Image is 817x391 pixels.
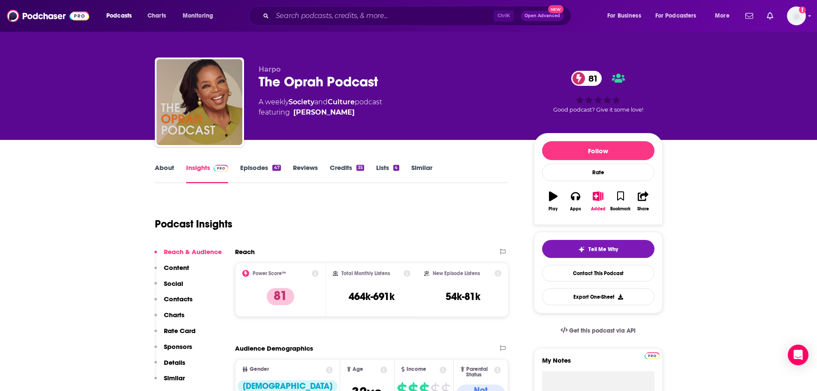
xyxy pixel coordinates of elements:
[235,248,255,256] h2: Reach
[570,206,581,212] div: Apps
[235,344,313,352] h2: Audience Demographics
[7,8,89,24] img: Podchaser - Follow, Share and Rate Podcasts
[407,367,426,372] span: Income
[267,288,294,305] p: 81
[164,374,185,382] p: Similar
[494,10,514,21] span: Ctrl K
[571,71,602,86] a: 81
[164,295,193,303] p: Contacts
[542,164,654,181] div: Rate
[253,270,286,276] h2: Power Score™
[788,345,808,365] div: Open Intercom Messenger
[154,343,192,358] button: Sponsors
[601,9,652,23] button: open menu
[564,186,587,217] button: Apps
[787,6,806,25] span: Logged in as SimonElement
[259,97,382,118] div: A weekly podcast
[610,206,630,212] div: Bookmark
[330,164,364,183] a: Credits35
[148,10,166,22] span: Charts
[709,9,740,23] button: open menu
[341,270,390,276] h2: Total Monthly Listens
[553,106,643,113] span: Good podcast? Give it some love!
[655,10,696,22] span: For Podcasters
[157,59,242,145] img: The Oprah Podcast
[433,270,480,276] h2: New Episode Listens
[164,358,185,367] p: Details
[154,374,185,390] button: Similar
[155,164,174,183] a: About
[154,295,193,311] button: Contacts
[376,164,399,183] a: Lists4
[542,356,654,371] label: My Notes
[250,367,269,372] span: Gender
[763,9,777,23] a: Show notifications dropdown
[328,98,355,106] a: Culture
[106,10,132,22] span: Podcasts
[293,164,318,183] a: Reviews
[799,6,806,13] svg: Add a profile image
[154,264,189,279] button: Content
[154,311,184,327] button: Charts
[787,6,806,25] button: Show profile menu
[257,6,579,26] div: Search podcasts, credits, & more...
[186,164,229,183] a: InsightsPodchaser Pro
[548,5,564,13] span: New
[542,141,654,160] button: Follow
[542,186,564,217] button: Play
[142,9,171,23] a: Charts
[609,186,632,217] button: Bookmark
[534,65,663,118] div: 81Good podcast? Give it some love!
[164,264,189,272] p: Content
[314,98,328,106] span: and
[100,9,143,23] button: open menu
[578,246,585,253] img: tell me why sparkle
[164,327,196,335] p: Rate Card
[554,320,643,341] a: Get this podcast via API
[569,327,636,334] span: Get this podcast via API
[240,164,280,183] a: Episodes47
[155,218,232,230] h1: Podcast Insights
[632,186,654,217] button: Share
[715,10,730,22] span: More
[164,248,222,256] p: Reach & Audience
[542,240,654,258] button: tell me why sparkleTell Me Why
[446,290,480,303] h3: 54k-81k
[521,11,564,21] button: Open AdvancedNew
[289,98,314,106] a: Society
[272,9,494,23] input: Search podcasts, credits, & more...
[542,265,654,282] a: Contact This Podcast
[587,186,609,217] button: Added
[272,165,280,171] div: 47
[154,327,196,343] button: Rate Card
[154,279,183,295] button: Social
[580,71,602,86] span: 81
[549,206,558,212] div: Play
[183,10,213,22] span: Monitoring
[154,248,222,264] button: Reach & Audience
[356,165,364,171] div: 35
[293,107,355,118] a: Oprah Winfrey
[164,343,192,351] p: Sponsors
[650,9,709,23] button: open menu
[349,290,395,303] h3: 464k-691k
[607,10,641,22] span: For Business
[393,165,399,171] div: 4
[645,351,660,359] a: Pro website
[164,279,183,288] p: Social
[787,6,806,25] img: User Profile
[154,358,185,374] button: Details
[164,311,184,319] p: Charts
[588,246,618,253] span: Tell Me Why
[637,206,649,212] div: Share
[591,206,606,212] div: Added
[353,367,363,372] span: Age
[259,65,280,73] span: Harpo
[259,107,382,118] span: featuring
[214,165,229,172] img: Podchaser Pro
[525,14,560,18] span: Open Advanced
[411,164,432,183] a: Similar
[177,9,224,23] button: open menu
[466,367,493,378] span: Parental Status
